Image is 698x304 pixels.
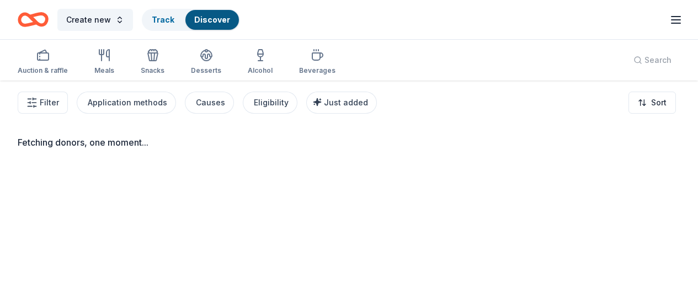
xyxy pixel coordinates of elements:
span: Just added [324,98,368,107]
div: Eligibility [254,96,289,109]
button: Application methods [77,92,176,114]
span: Filter [40,96,59,109]
span: Sort [651,96,667,109]
button: Filter [18,92,68,114]
button: Just added [306,92,377,114]
button: Create new [57,9,133,31]
button: Causes [185,92,234,114]
a: Home [18,7,49,33]
div: Causes [196,96,225,109]
div: Meals [94,66,114,75]
button: Desserts [191,44,221,81]
button: Alcohol [248,44,273,81]
button: Sort [628,92,676,114]
button: Snacks [141,44,164,81]
a: Track [152,15,174,24]
button: Beverages [299,44,335,81]
button: Auction & raffle [18,44,68,81]
button: Eligibility [243,92,297,114]
a: Discover [194,15,230,24]
div: Application methods [88,96,167,109]
button: Meals [94,44,114,81]
div: Alcohol [248,66,273,75]
div: Desserts [191,66,221,75]
div: Auction & raffle [18,66,68,75]
div: Fetching donors, one moment... [18,136,680,149]
div: Beverages [299,66,335,75]
button: TrackDiscover [142,9,240,31]
span: Create new [66,13,111,26]
div: Snacks [141,66,164,75]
